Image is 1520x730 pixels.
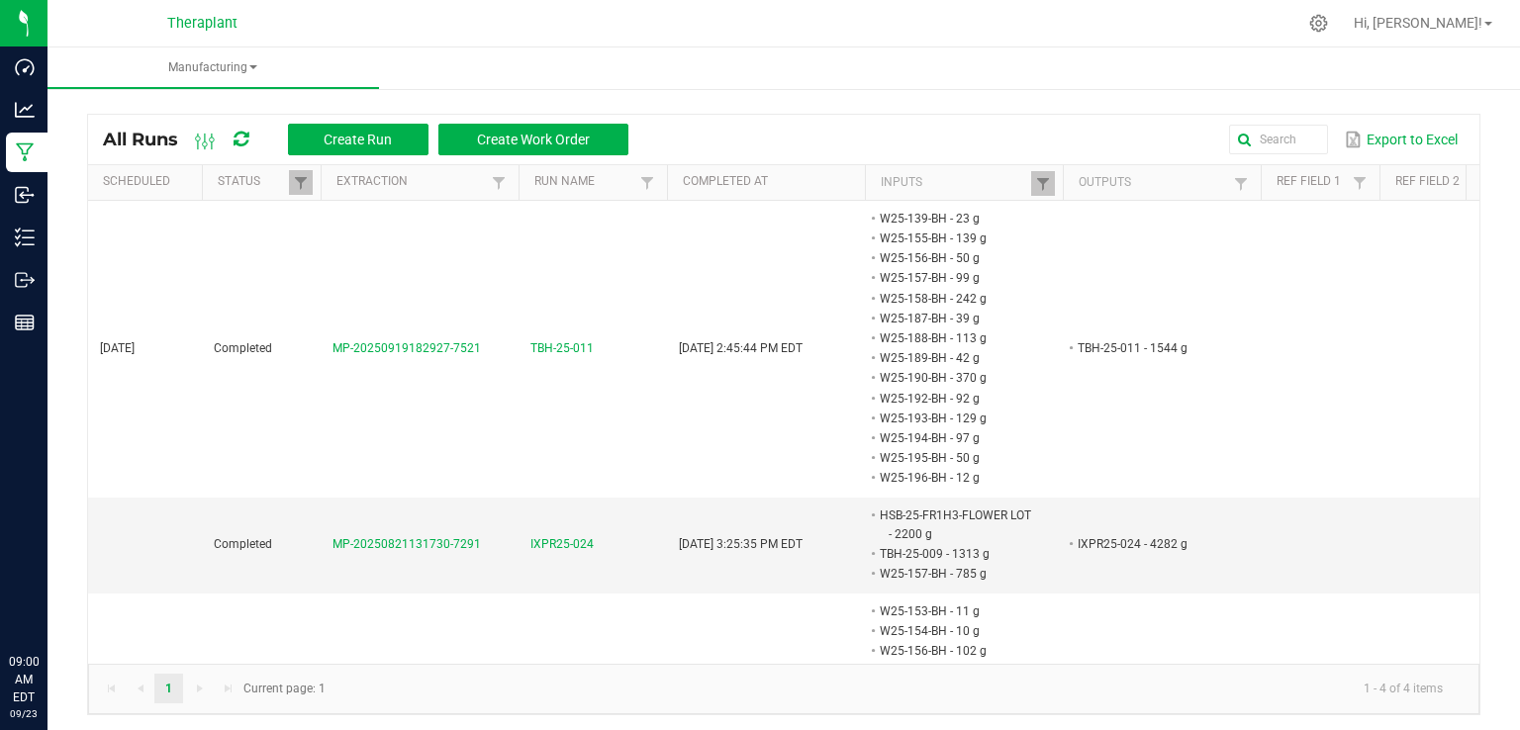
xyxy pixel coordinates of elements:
[167,15,237,32] span: Theraplant
[337,673,1459,705] kendo-pager-info: 1 - 4 of 4 items
[877,328,1033,348] li: W25-188-BH - 113 g
[877,564,1033,584] li: W25-157-BH - 785 g
[534,174,634,190] a: Run NameSortable
[877,309,1033,328] li: W25-187-BH - 39 g
[679,341,803,355] span: [DATE] 2:45:44 PM EDT
[103,123,643,156] div: All Runs
[477,132,590,147] span: Create Work Order
[877,601,1033,621] li: W25-153-BH - 11 g
[20,572,79,631] iframe: Resource center
[1075,338,1231,358] li: TBH-25-011 - 1544 g
[15,185,35,205] inline-svg: Inbound
[683,174,857,190] a: Completed AtSortable
[877,289,1033,309] li: W25-158-BH - 242 g
[15,228,35,247] inline-svg: Inventory
[9,706,39,721] p: 09/23
[877,209,1033,228] li: W25-139-BH - 23 g
[15,57,35,77] inline-svg: Dashboard
[154,674,183,703] a: Page 1
[103,174,194,190] a: ScheduledSortable
[1229,171,1253,196] a: Filter
[1075,534,1231,554] li: IXPR25-024 - 4282 g
[15,313,35,332] inline-svg: Reports
[1277,174,1347,190] a: Ref Field 1Sortable
[877,428,1033,448] li: W25-194-BH - 97 g
[332,537,481,551] span: MP-20250821131730-7291
[1306,14,1331,33] div: Manage settings
[877,368,1033,388] li: W25-190-BH - 370 g
[877,248,1033,268] li: W25-156-BH - 50 g
[877,544,1033,564] li: TBH-25-009 - 1313 g
[877,268,1033,288] li: W25-157-BH - 99 g
[679,537,803,551] span: [DATE] 3:25:35 PM EDT
[877,409,1033,428] li: W25-193-BH - 129 g
[877,448,1033,468] li: W25-195-BH - 50 g
[1340,123,1463,156] button: Export to Excel
[1348,170,1372,195] a: Filter
[336,174,486,190] a: ExtractionSortable
[877,661,1033,681] li: W25-157-BH - 92 g
[9,653,39,706] p: 09:00 AM EDT
[324,132,392,147] span: Create Run
[47,59,379,76] span: Manufacturing
[877,228,1033,248] li: W25-155-BH - 139 g
[530,339,594,358] span: TBH-25-011
[15,100,35,120] inline-svg: Analytics
[1395,174,1466,190] a: Ref Field 2Sortable
[1063,165,1261,201] th: Outputs
[88,664,1479,714] kendo-pager: Current page: 1
[332,341,481,355] span: MP-20250919182927-7521
[877,468,1033,488] li: W25-196-BH - 12 g
[877,621,1033,641] li: W25-154-BH - 10 g
[865,165,1063,201] th: Inputs
[289,170,313,195] a: Filter
[635,170,659,195] a: Filter
[1229,125,1328,154] input: Search
[288,124,428,155] button: Create Run
[1354,15,1482,31] span: Hi, [PERSON_NAME]!
[877,389,1033,409] li: W25-192-BH - 92 g
[438,124,628,155] button: Create Work Order
[47,47,379,89] a: Manufacturing
[214,537,272,551] span: Completed
[877,348,1033,368] li: W25-189-BH - 42 g
[58,569,82,593] iframe: Resource center unread badge
[15,270,35,290] inline-svg: Outbound
[877,641,1033,661] li: W25-156-BH - 102 g
[1031,171,1055,196] a: Filter
[487,170,511,195] a: Filter
[15,142,35,162] inline-svg: Manufacturing
[530,535,594,554] span: IXPR25-024
[214,341,272,355] span: Completed
[100,341,135,355] span: [DATE]
[218,174,288,190] a: StatusSortable
[877,505,1033,544] li: HSB-25-FR1H3-FLOWER LOT - 2200 g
